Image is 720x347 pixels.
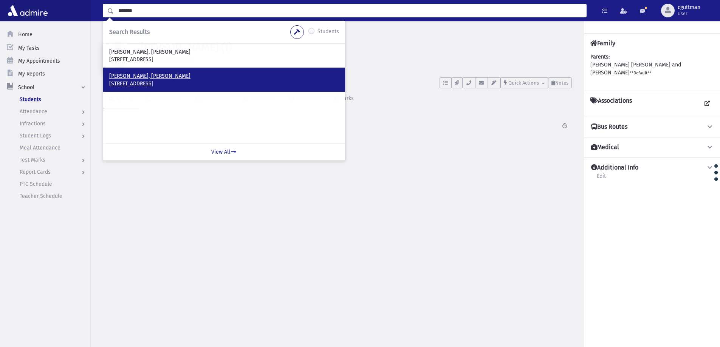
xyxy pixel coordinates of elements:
div: Marks [338,95,354,102]
span: User [678,11,700,17]
label: Students [317,28,339,37]
span: Meal Attendance [20,145,60,151]
span: Attendance [20,108,47,115]
span: Teacher Schedule [20,193,62,199]
span: Notes [555,80,568,86]
span: School [18,84,34,91]
h4: Family [590,40,615,47]
a: Students [103,31,130,37]
a: View All [103,143,345,160]
span: Report Cards [20,169,51,175]
button: Quick Actions [500,77,548,88]
p: [STREET_ADDRESS] [109,80,339,88]
span: cguttman [678,5,700,11]
h4: Medical [591,143,619,151]
span: My Tasks [18,45,40,51]
img: AdmirePro [6,3,50,18]
b: Parents: [590,54,610,60]
a: View all Associations [700,97,714,111]
p: [PERSON_NAME], [PERSON_NAME] [109,48,339,56]
a: Edit [596,172,606,185]
button: Bus Routes [590,123,714,131]
span: Search Results [109,28,150,35]
span: Test Marks [20,157,45,163]
h4: Additional Info [591,164,638,172]
span: Infractions [20,120,46,127]
h1: [PERSON_NAME] (1) [141,41,572,54]
img: w== [103,41,133,71]
span: Students [20,96,41,103]
span: My Appointments [18,58,60,64]
span: Quick Actions [508,80,539,86]
a: [PERSON_NAME], [PERSON_NAME] [STREET_ADDRESS] [109,48,339,63]
p: [STREET_ADDRESS] [109,56,339,63]
h4: Associations [590,97,632,111]
nav: breadcrumb [103,30,130,41]
p: [PERSON_NAME], [PERSON_NAME] [109,72,339,80]
span: PTC Schedule [20,181,52,187]
button: Medical [590,143,714,151]
a: Activity [103,88,139,109]
div: [PERSON_NAME] [PERSON_NAME] and [PERSON_NAME] [590,53,714,85]
h6: [STREET_ADDRESS] [141,57,572,64]
a: [PERSON_NAME], [PERSON_NAME] [STREET_ADDRESS] [109,72,339,87]
span: My Reports [18,71,45,77]
span: Home [18,31,33,38]
span: Student Logs [20,133,51,139]
button: Notes [548,77,572,88]
h4: Bus Routes [591,123,627,131]
button: Additional Info [590,164,714,172]
input: Search [114,4,586,17]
